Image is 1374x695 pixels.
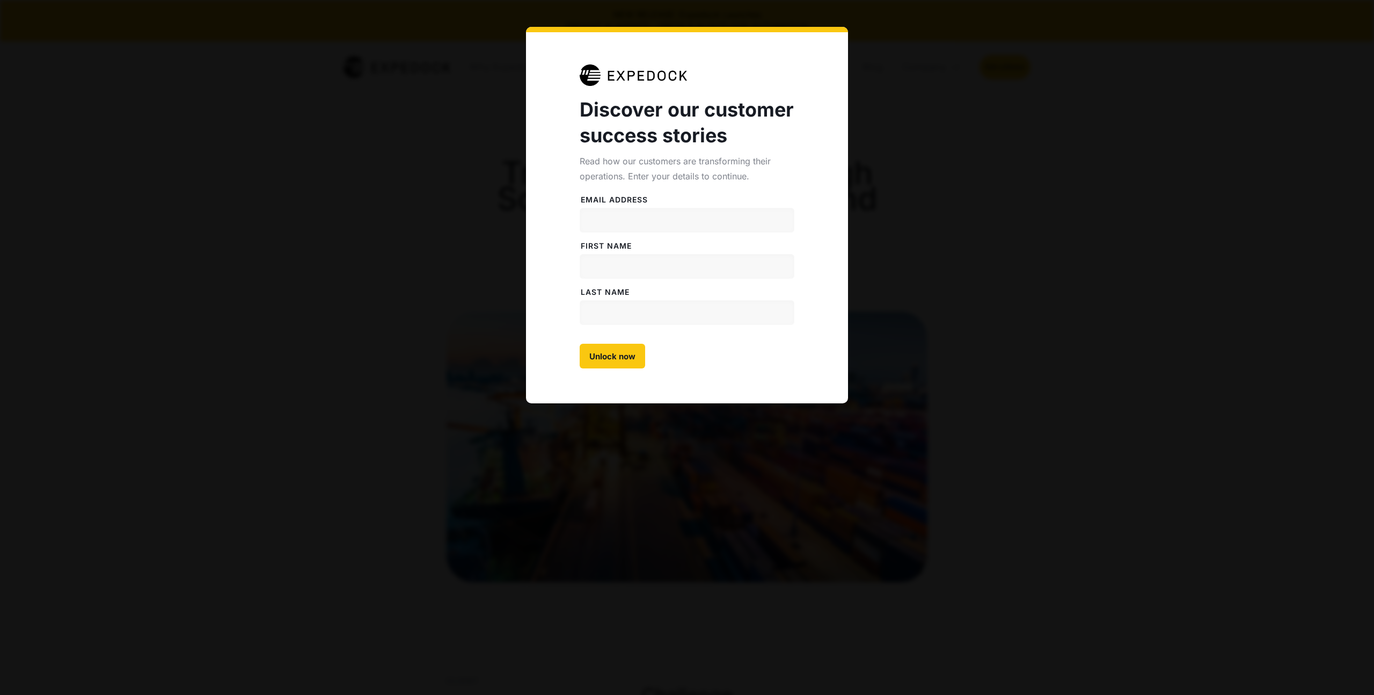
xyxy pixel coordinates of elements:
form: Case Studies Form [580,184,794,368]
label: LAST NAME [580,287,794,298]
strong: Discover our customer success stories [580,98,794,147]
label: FiRST NAME [580,241,794,251]
input: Unlock now [580,344,645,368]
div: Read how our customers are transforming their operations. Enter your details to continue. [580,154,794,184]
label: Email address [580,194,794,205]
